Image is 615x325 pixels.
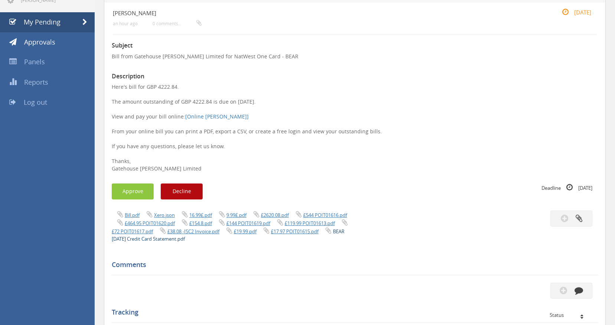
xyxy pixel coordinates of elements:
[261,212,289,218] a: £2620.08.pdf
[113,10,516,16] h4: [PERSON_NAME]
[303,212,347,218] a: £544 POIT01616.pdf
[113,21,138,26] small: an hour ago
[24,57,45,66] span: Panels
[154,212,175,218] a: Xero.json
[189,212,212,218] a: 16.99£.pdf
[24,98,47,107] span: Log out
[112,83,598,172] p: Here's bill for GBP 4222.84. The amount outstanding of GBP 4222.84 is due on [DATE]. View and pay...
[24,17,60,26] span: My Pending
[153,21,202,26] small: 0 comments...
[285,220,335,227] a: £119.99 POIT01613.pdf
[112,309,592,316] h5: Tracking
[112,53,598,60] p: Bill from Gatehouse [PERSON_NAME] Limited for NatWest One Card - BEAR
[226,220,270,227] a: £144 POIT01619.pdf
[161,183,203,199] button: Decline
[554,8,591,16] small: [DATE]
[226,212,246,218] a: 9.99£.pdf
[112,228,153,235] a: £72 POIT01617.pdf
[185,113,249,120] a: [Online [PERSON_NAME]]
[112,42,598,49] h3: Subject
[542,183,592,192] small: Deadline [DATE]
[167,228,219,235] a: £38.08 -ISC2 Invoice.pdf
[125,220,175,227] a: £464.95 POIT01620.pdf
[112,228,344,242] a: BEAR [DATE] Credit Card Statement.pdf
[112,183,154,199] button: Approve
[234,228,256,235] a: £19.99.pdf
[112,261,592,269] h5: Comments
[189,220,212,227] a: £154.8.pdf
[271,228,318,235] a: £17.97 POIT01615.pdf
[24,38,55,46] span: Approvals
[550,312,592,318] div: Status
[112,73,598,80] h3: Description
[24,78,48,87] span: Reports
[125,212,140,218] a: Bill.pdf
